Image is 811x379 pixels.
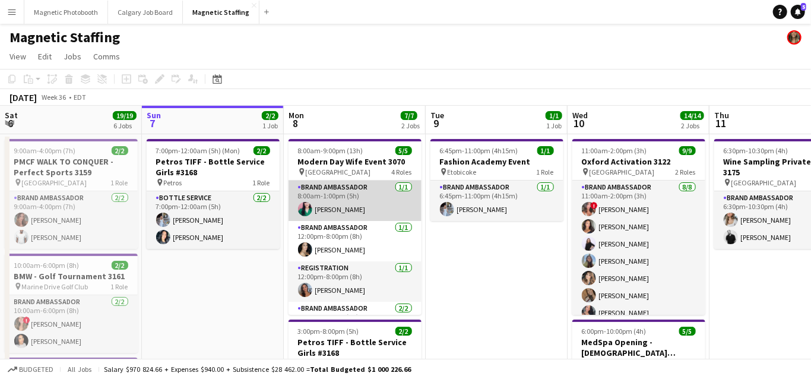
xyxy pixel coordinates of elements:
[19,365,53,374] span: Budgeted
[401,121,420,130] div: 2 Jobs
[22,282,88,291] span: Marine Drive Golf Club
[289,302,422,359] app-card-role: Brand Ambassador2/24:00pm-9:00pm (5h)
[289,221,422,261] app-card-role: Brand Ambassador1/112:00pm-8:00pm (8h)[PERSON_NAME]
[38,51,52,62] span: Edit
[147,110,161,121] span: Sun
[113,111,137,120] span: 19/19
[679,327,696,336] span: 5/5
[6,363,55,376] button: Budgeted
[287,116,304,130] span: 8
[310,365,411,374] span: Total Budgeted $1 000 226.66
[298,146,363,155] span: 8:00am-9:00pm (13h)
[712,116,729,130] span: 11
[147,139,280,249] app-job-card: 7:00pm-12:00am (5h) (Mon)2/2Petros TIFF - Bottle Service Girls #3168 Petros1 RoleBottle Service2/...
[289,337,422,358] h3: Petros TIFF - Bottle Service Girls #3168
[74,93,86,102] div: EDT
[5,110,18,121] span: Sat
[113,121,136,130] div: 6 Jobs
[108,1,183,24] button: Calgary Job Board
[787,30,802,45] app-user-avatar: Bianca Fantauzzi
[289,181,422,221] app-card-role: Brand Ambassador1/18:00am-1:00pm (5h)[PERSON_NAME]
[289,156,422,167] h3: Modern Day Wife Event 3070
[289,110,304,121] span: Mon
[430,139,563,221] app-job-card: 6:45pm-11:00pm (4h15m)1/1Fashion Academy Event Etobicoke1 RoleBrand Ambassador1/16:45pm-11:00pm (...
[801,3,806,11] span: 5
[289,139,422,315] app-job-card: 8:00am-9:00pm (13h)5/5Modern Day Wife Event 3070 [GEOGRAPHIC_DATA]4 RolesBrand Ambassador1/18:00a...
[572,110,588,121] span: Wed
[3,116,18,130] span: 6
[104,365,411,374] div: Salary $970 824.66 + Expenses $940.00 + Subsistence $28 462.00 =
[401,111,417,120] span: 7/7
[298,327,359,336] span: 3:00pm-8:00pm (5h)
[93,51,120,62] span: Comms
[5,295,138,353] app-card-role: Brand Ambassador2/210:00am-6:00pm (8h)![PERSON_NAME][PERSON_NAME]
[591,202,598,209] span: !
[5,271,138,282] h3: BMW - Golf Tournament 3161
[546,111,562,120] span: 1/1
[546,121,562,130] div: 1 Job
[679,146,696,155] span: 9/9
[289,261,422,302] app-card-role: Registration1/112:00pm-8:00pm (8h)[PERSON_NAME]
[9,51,26,62] span: View
[395,146,412,155] span: 5/5
[23,317,30,324] span: !
[430,181,563,221] app-card-role: Brand Ambassador1/16:45pm-11:00pm (4h15m)[PERSON_NAME]
[164,178,182,187] span: Petros
[111,282,128,291] span: 1 Role
[582,146,647,155] span: 11:00am-2:00pm (3h)
[111,178,128,187] span: 1 Role
[112,261,128,270] span: 2/2
[680,111,704,120] span: 14/14
[392,168,412,176] span: 4 Roles
[5,139,138,249] app-job-card: 9:00am-4:00pm (7h)2/2PMCF WALK TO CONQUER - Perfect Sports 3159 [GEOGRAPHIC_DATA]1 RoleBrand Amba...
[9,91,37,103] div: [DATE]
[676,168,696,176] span: 2 Roles
[572,139,705,315] app-job-card: 11:00am-2:00pm (3h)9/9Oxford Activation 3122 [GEOGRAPHIC_DATA]2 RolesBrand Ambassador8/811:00am-2...
[571,116,588,130] span: 10
[183,1,259,24] button: Magnetic Staffing
[306,168,371,176] span: [GEOGRAPHIC_DATA]
[395,327,412,336] span: 2/2
[448,168,477,176] span: Etobicoke
[14,146,76,155] span: 9:00am-4:00pm (7h)
[430,110,444,121] span: Tue
[681,121,704,130] div: 2 Jobs
[14,261,80,270] span: 10:00am-6:00pm (8h)
[724,146,788,155] span: 6:30pm-10:30pm (4h)
[5,254,138,353] app-job-card: 10:00am-6:00pm (8h)2/2BMW - Golf Tournament 3161 Marine Drive Golf Club1 RoleBrand Ambassador2/21...
[33,49,56,64] a: Edit
[440,146,518,155] span: 6:45pm-11:00pm (4h15m)
[537,146,554,155] span: 1/1
[253,178,270,187] span: 1 Role
[59,49,86,64] a: Jobs
[65,365,94,374] span: All jobs
[572,337,705,358] h3: MedSpa Opening - [DEMOGRAPHIC_DATA] Servers / Models
[254,146,270,155] span: 2/2
[430,156,563,167] h3: Fashion Academy Event
[5,49,31,64] a: View
[572,156,705,167] h3: Oxford Activation 3122
[262,121,278,130] div: 1 Job
[147,156,280,178] h3: Petros TIFF - Bottle Service Girls #3168
[9,29,120,46] h1: Magnetic Staffing
[714,110,729,121] span: Thu
[5,156,138,178] h3: PMCF WALK TO CONQUER - Perfect Sports 3159
[5,191,138,249] app-card-role: Brand Ambassador2/29:00am-4:00pm (7h)[PERSON_NAME][PERSON_NAME]
[731,178,797,187] span: [GEOGRAPHIC_DATA]
[22,178,87,187] span: [GEOGRAPHIC_DATA]
[572,181,705,345] app-card-role: Brand Ambassador8/811:00am-2:00pm (3h)![PERSON_NAME][PERSON_NAME][PERSON_NAME][PERSON_NAME][PERSO...
[262,111,278,120] span: 2/2
[147,191,280,249] app-card-role: Bottle Service2/27:00pm-12:00am (5h)[PERSON_NAME][PERSON_NAME]
[156,146,240,155] span: 7:00pm-12:00am (5h) (Mon)
[88,49,125,64] a: Comms
[112,146,128,155] span: 2/2
[64,51,81,62] span: Jobs
[429,116,444,130] span: 9
[590,168,655,176] span: [GEOGRAPHIC_DATA]
[24,1,108,24] button: Magnetic Photobooth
